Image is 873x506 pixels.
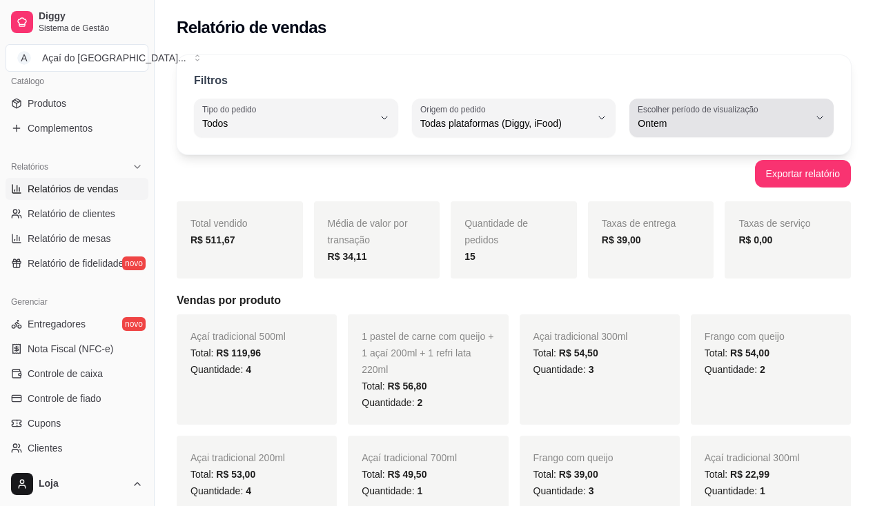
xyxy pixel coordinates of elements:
[42,51,186,65] div: Açaí do [GEOGRAPHIC_DATA] ...
[17,51,31,65] span: A
[28,367,103,381] span: Controle de caixa
[11,161,48,172] span: Relatórios
[6,252,148,274] a: Relatório de fidelidadenovo
[602,218,676,229] span: Taxas de entrega
[190,234,235,245] strong: R$ 511,67
[589,485,594,496] span: 3
[39,23,143,34] span: Sistema de Gestão
[760,364,765,375] span: 2
[28,207,115,221] span: Relatório de clientes
[705,469,769,480] span: Total:
[420,103,490,115] label: Origem do pedido
[190,331,286,342] span: Açaí tradicional 500ml
[190,364,251,375] span: Quantidade:
[533,485,594,496] span: Quantidade:
[602,234,641,245] strong: R$ 39,00
[533,331,628,342] span: Açai tradicional 300ml
[589,364,594,375] span: 3
[417,397,422,408] span: 2
[6,6,148,39] a: DiggySistema de Gestão
[362,381,426,392] span: Total:
[559,347,598,358] span: R$ 54,50
[533,364,594,375] span: Quantidade:
[362,469,426,480] span: Total:
[6,44,148,72] button: Select a team
[190,452,285,463] span: Açai tradicional 200ml
[28,97,66,110] span: Produtos
[39,478,126,490] span: Loja
[28,342,113,356] span: Nota Fiscal (NFC-e)
[246,485,251,496] span: 4
[6,467,148,500] button: Loja
[6,338,148,360] a: Nota Fiscal (NFC-e)
[464,251,475,262] strong: 15
[216,469,255,480] span: R$ 53,00
[533,452,614,463] span: Frango com queijo
[362,331,493,375] span: 1 pastel de carne com queijo + 1 açaí 200ml + 1 refri lata 220ml
[638,103,763,115] label: Escolher período de visualização
[533,469,598,480] span: Total:
[328,218,408,245] span: Média de valor por transação
[216,347,261,358] span: R$ 119,96
[738,234,772,245] strong: R$ 0,00
[194,99,398,137] button: Tipo do pedidoTodos
[6,387,148,409] a: Controle de fiado
[6,92,148,114] a: Produtos
[177,17,326,39] h2: Relatório de vendas
[388,381,427,392] span: R$ 56,80
[705,347,769,358] span: Total:
[362,397,422,408] span: Quantidade:
[420,117,591,130] span: Todas plataformas (Diggy, iFood)
[730,469,769,480] span: R$ 22,99
[559,469,598,480] span: R$ 39,00
[738,218,810,229] span: Taxas de serviço
[190,485,251,496] span: Quantidade:
[202,117,373,130] span: Todos
[39,10,143,23] span: Diggy
[705,331,785,342] span: Frango com queijo
[629,99,834,137] button: Escolher período de visualizaçãoOntem
[28,441,63,455] span: Clientes
[755,160,851,188] button: Exportar relatório
[638,117,809,130] span: Ontem
[6,363,148,385] a: Controle de caixa
[6,437,148,459] a: Clientes
[362,452,457,463] span: Açaí tradicional 700ml
[28,392,101,405] span: Controle de fiado
[388,469,427,480] span: R$ 49,50
[28,182,119,196] span: Relatórios de vendas
[190,218,248,229] span: Total vendido
[28,121,92,135] span: Complementos
[28,256,124,270] span: Relatório de fidelidade
[730,347,769,358] span: R$ 54,00
[202,103,261,115] label: Tipo do pedido
[6,291,148,313] div: Gerenciar
[6,227,148,250] a: Relatório de mesas
[705,364,765,375] span: Quantidade:
[6,412,148,434] a: Cupons
[705,485,765,496] span: Quantidade:
[28,232,111,245] span: Relatório de mesas
[6,313,148,335] a: Entregadoresnovo
[28,416,61,430] span: Cupons
[705,452,800,463] span: Açaí tradicional 300ml
[760,485,765,496] span: 1
[6,117,148,139] a: Complementos
[177,292,851,309] h5: Vendas por produto
[362,485,422,496] span: Quantidade:
[6,70,148,92] div: Catálogo
[28,317,86,331] span: Entregadores
[417,485,422,496] span: 1
[464,218,528,245] span: Quantidade de pedidos
[6,203,148,225] a: Relatório de clientes
[328,251,367,262] strong: R$ 34,11
[533,347,598,358] span: Total:
[412,99,616,137] button: Origem do pedidoTodas plataformas (Diggy, iFood)
[194,72,228,89] p: Filtros
[246,364,251,375] span: 4
[190,347,261,358] span: Total:
[190,469,255,480] span: Total:
[6,178,148,200] a: Relatórios de vendas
